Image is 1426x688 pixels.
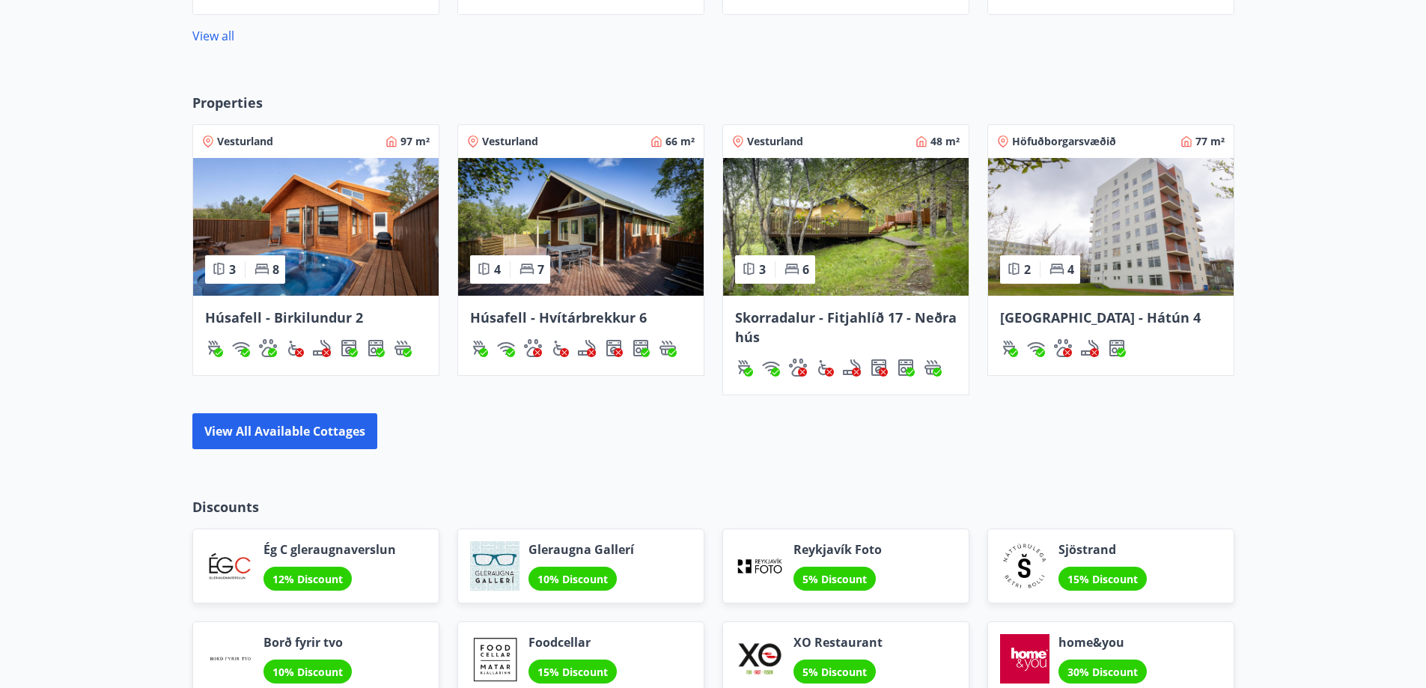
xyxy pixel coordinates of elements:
[497,339,515,357] div: Wi-Fi
[924,359,942,377] div: Jacuzzi
[394,339,412,357] img: h89QDIuHlAdpqTriuIvuEWkTH976fOgBEOOeu1mi.svg
[205,308,363,326] span: Húsafell - Birkilundur 2
[217,134,273,149] span: Vesturland
[605,339,623,357] div: Washing Machine
[930,134,960,149] span: 48 m²
[205,339,223,357] div: Gasgrill
[843,359,861,377] div: Smoking / Vape
[470,339,488,357] div: Gasgrill
[762,359,780,377] div: Wi-Fi
[286,339,304,357] div: Wheelchair
[340,339,358,357] img: Dl16BY4EX9PAW649lg1C3oBuIaAsR6QVDQBO2cTm.svg
[816,359,834,377] div: Wheelchair
[470,308,647,326] span: Húsafell - Hvítárbrekkur 6
[789,359,807,377] img: pxcaIm5dSOV3FS4whs1soiYWTwFQvksT25a9J10C.svg
[1081,339,1099,357] div: Smoking / Vape
[1058,541,1147,558] span: Sjöstrand
[192,93,263,112] span: Properties
[400,134,430,149] span: 97 m²
[1058,634,1147,651] span: home&you
[1000,339,1018,357] img: ZXjrS3QKesehq6nQAPjaRuRTI364z8ohTALB4wBr.svg
[1027,339,1045,357] div: Wi-Fi
[192,28,234,44] a: View all
[263,541,396,558] span: Ég C gleraugnaverslun
[272,665,343,679] span: 10% Discount
[494,261,501,278] span: 4
[272,572,343,586] span: 12% Discount
[1067,572,1138,586] span: 15% Discount
[1000,308,1201,326] span: [GEOGRAPHIC_DATA] - Hátún 4
[232,339,250,357] div: Wi-Fi
[1027,339,1045,357] img: HJRyFFsYp6qjeUYhR4dAD8CaCEsnIFYZ05miwXoh.svg
[537,261,544,278] span: 7
[632,339,650,357] img: 7hj2GulIrg6h11dFIpsIzg8Ak2vZaScVwTihwv8g.svg
[524,339,542,357] img: pxcaIm5dSOV3FS4whs1soiYWTwFQvksT25a9J10C.svg
[802,572,867,586] span: 5% Discount
[897,359,915,377] img: 7hj2GulIrg6h11dFIpsIzg8Ak2vZaScVwTihwv8g.svg
[870,359,888,377] div: Washing Machine
[793,634,883,651] span: XO Restaurant
[762,359,780,377] img: HJRyFFsYp6qjeUYhR4dAD8CaCEsnIFYZ05miwXoh.svg
[605,339,623,357] img: Dl16BY4EX9PAW649lg1C3oBuIaAsR6QVDQBO2cTm.svg
[802,665,867,679] span: 5% Discount
[747,134,803,149] span: Vesturland
[259,339,277,357] img: pxcaIm5dSOV3FS4whs1soiYWTwFQvksT25a9J10C.svg
[735,359,753,377] div: Gasgrill
[192,497,1234,517] p: Discounts
[458,158,704,296] img: Paella dish
[802,261,809,278] span: 6
[759,261,766,278] span: 3
[272,261,279,278] span: 8
[286,339,304,357] img: 8IYIKVZQyRlUC6HQIIUSdjpPGRncJsz2RzLgWvp4.svg
[192,413,377,449] button: View all available cottages
[578,339,596,357] img: QNIUl6Cv9L9rHgMXwuzGLuiJOj7RKqxk9mBFPqjq.svg
[1054,339,1072,357] img: pxcaIm5dSOV3FS4whs1soiYWTwFQvksT25a9J10C.svg
[537,572,608,586] span: 10% Discount
[259,339,277,357] div: Pets
[551,339,569,357] img: 8IYIKVZQyRlUC6HQIIUSdjpPGRncJsz2RzLgWvp4.svg
[1000,339,1018,357] div: Gasgrill
[1108,339,1126,357] img: 7hj2GulIrg6h11dFIpsIzg8Ak2vZaScVwTihwv8g.svg
[1081,339,1099,357] img: QNIUl6Cv9L9rHgMXwuzGLuiJOj7RKqxk9mBFPqjq.svg
[524,339,542,357] div: Pets
[659,339,677,357] div: Jacuzzi
[394,339,412,357] div: Jacuzzi
[988,158,1234,296] img: Paella dish
[205,339,223,357] img: ZXjrS3QKesehq6nQAPjaRuRTI364z8ohTALB4wBr.svg
[578,339,596,357] div: Smoking / Vape
[193,158,439,296] img: Paella dish
[313,339,331,357] img: QNIUl6Cv9L9rHgMXwuzGLuiJOj7RKqxk9mBFPqjq.svg
[870,359,888,377] img: Dl16BY4EX9PAW649lg1C3oBuIaAsR6QVDQBO2cTm.svg
[659,339,677,357] img: h89QDIuHlAdpqTriuIvuEWkTH976fOgBEOOeu1mi.svg
[528,634,617,651] span: Foodcellar
[924,359,942,377] img: h89QDIuHlAdpqTriuIvuEWkTH976fOgBEOOeu1mi.svg
[229,261,236,278] span: 3
[313,339,331,357] div: Smoking / Vape
[723,158,969,296] img: Paella dish
[232,339,250,357] img: HJRyFFsYp6qjeUYhR4dAD8CaCEsnIFYZ05miwXoh.svg
[470,339,488,357] img: ZXjrS3QKesehq6nQAPjaRuRTI364z8ohTALB4wBr.svg
[528,541,634,558] span: Gleraugna Gallerí
[482,134,538,149] span: Vesturland
[537,665,608,679] span: 15% Discount
[816,359,834,377] img: 8IYIKVZQyRlUC6HQIIUSdjpPGRncJsz2RzLgWvp4.svg
[1067,665,1138,679] span: 30% Discount
[1108,339,1126,357] div: Dishwasher
[497,339,515,357] img: HJRyFFsYp6qjeUYhR4dAD8CaCEsnIFYZ05miwXoh.svg
[367,339,385,357] div: Dishwasher
[665,134,695,149] span: 66 m²
[793,541,882,558] span: Reykjavík Foto
[735,359,753,377] img: ZXjrS3QKesehq6nQAPjaRuRTI364z8ohTALB4wBr.svg
[1024,261,1031,278] span: 2
[1067,261,1074,278] span: 4
[843,359,861,377] img: QNIUl6Cv9L9rHgMXwuzGLuiJOj7RKqxk9mBFPqjq.svg
[263,634,352,651] span: Borð fyrir tvo
[632,339,650,357] div: Dishwasher
[789,359,807,377] div: Pets
[367,339,385,357] img: 7hj2GulIrg6h11dFIpsIzg8Ak2vZaScVwTihwv8g.svg
[1195,134,1225,149] span: 77 m²
[1012,134,1116,149] span: Höfuðborgarsvæðið
[897,359,915,377] div: Dishwasher
[1054,339,1072,357] div: Pets
[551,339,569,357] div: Wheelchair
